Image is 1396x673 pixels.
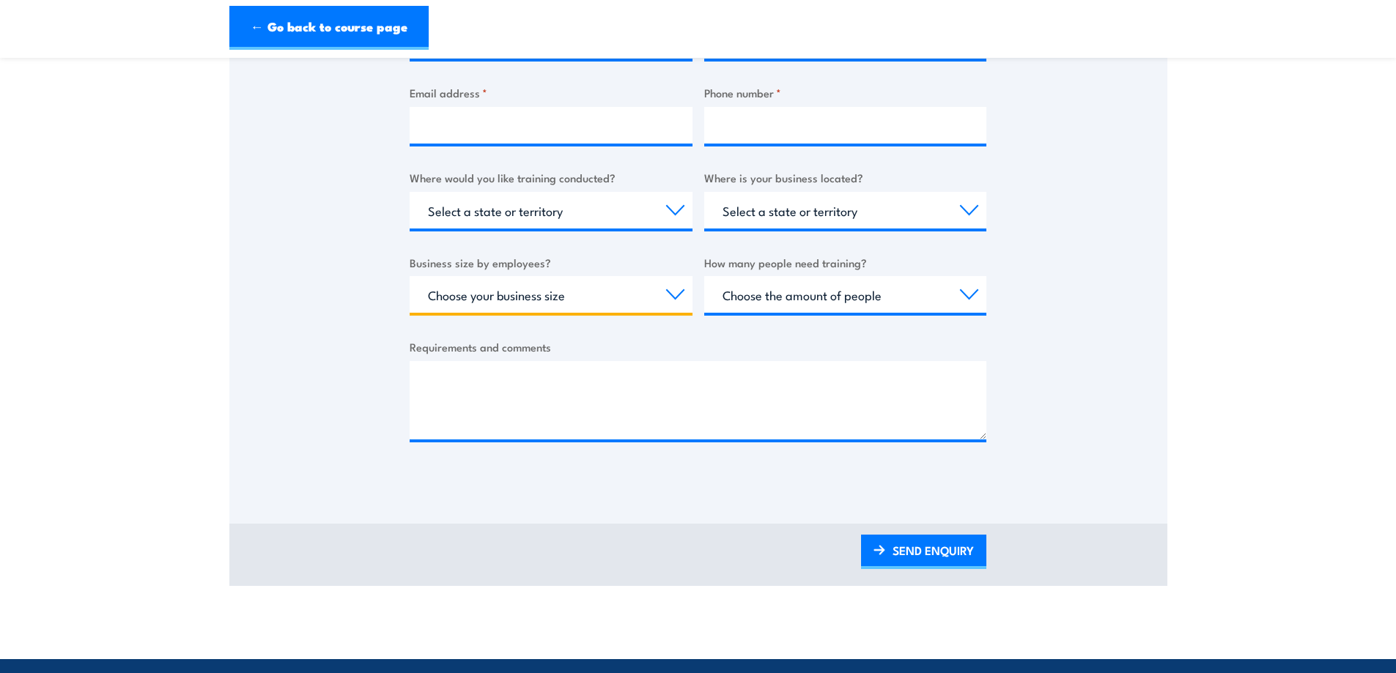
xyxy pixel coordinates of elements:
[704,254,987,271] label: How many people need training?
[861,535,986,569] a: SEND ENQUIRY
[410,254,693,271] label: Business size by employees?
[704,84,987,101] label: Phone number
[229,6,429,50] a: ← Go back to course page
[410,338,986,355] label: Requirements and comments
[410,84,693,101] label: Email address
[410,169,693,186] label: Where would you like training conducted?
[704,169,987,186] label: Where is your business located?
